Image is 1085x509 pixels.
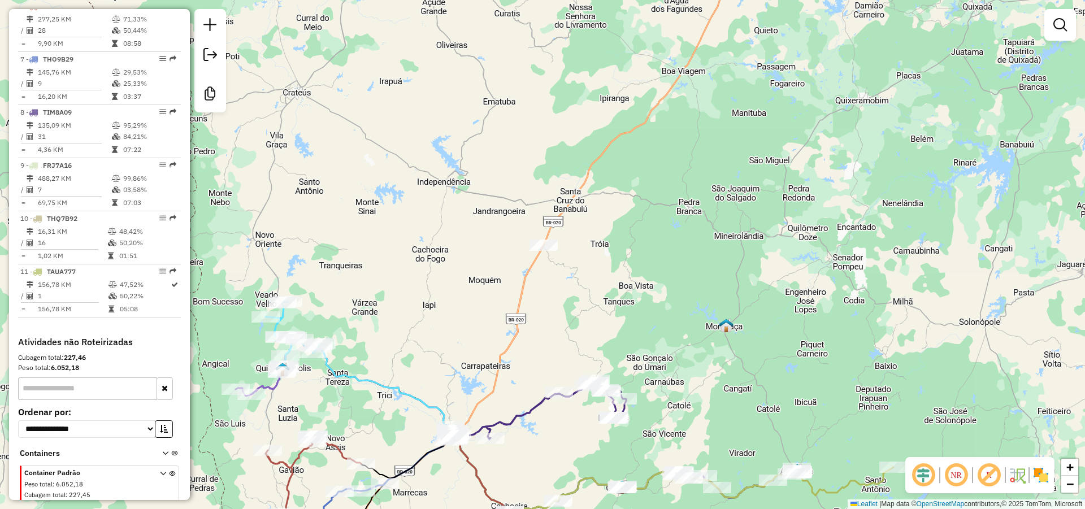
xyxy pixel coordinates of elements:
i: Tempo total em rota [112,146,118,153]
span: TAUA777 [47,267,76,276]
td: = [20,38,26,49]
td: 156,78 KM [37,303,108,315]
td: 16,31 KM [37,226,107,237]
div: Atividade não roteirizada - RESTAURANTE MARIA BA [440,430,468,441]
span: Ocultar NR [943,462,970,489]
div: Map data © contributors,© 2025 TomTom, Microsoft [848,499,1085,509]
span: THQ7B92 [47,214,77,223]
button: Ordem crescente [155,420,173,438]
i: % de utilização da cubagem [112,133,120,140]
span: : [66,491,67,499]
i: % de utilização do peso [112,122,120,129]
strong: 6.052,18 [51,363,79,372]
td: / [20,25,26,36]
strong: 227,46 [64,353,86,362]
i: Total de Atividades [27,27,33,34]
span: − [1066,477,1074,491]
em: Rota exportada [170,108,176,115]
span: 9 - [20,161,72,169]
td: 7 [37,184,111,195]
a: Zoom in [1061,459,1078,476]
td: 50,20% [119,237,176,249]
i: Tempo total em rota [108,306,114,312]
em: Opções [159,108,166,115]
td: = [20,144,26,155]
td: / [20,131,26,142]
span: TIM8A09 [43,108,72,116]
i: % de utilização do peso [112,175,120,182]
div: Atividade não roteirizada - Supermercado Inhamun [437,427,466,438]
i: % de utilização do peso [112,16,120,23]
i: Total de Atividades [27,80,33,87]
td: = [20,250,26,262]
td: 16,20 KM [37,91,111,102]
em: Opções [159,162,166,168]
td: 135,09 KM [37,120,111,131]
td: 71,33% [123,14,176,25]
label: Ordenar por: [18,405,181,419]
td: / [20,78,26,89]
td: 47,52% [119,279,170,290]
td: 145,76 KM [37,67,111,78]
em: Rota exportada [170,215,176,221]
span: Cubagem total [24,491,66,499]
div: Atividade não roteirizada - SANYVANIA ARAUJO PED [437,428,466,439]
span: 10 - [20,214,77,223]
i: Total de Atividades [27,133,33,140]
i: Distância Total [27,228,33,235]
td: / [20,237,26,249]
i: % de utilização da cubagem [108,293,117,299]
td: = [20,91,26,102]
td: 69,75 KM [37,197,111,208]
div: Atividade não roteirizada - CICERO VIEIRA RICHA [438,429,466,440]
td: 07:22 [123,144,176,155]
td: 99,86% [123,173,176,184]
span: 7 - [20,55,73,63]
a: Zoom out [1061,476,1078,493]
td: 16 [37,237,107,249]
td: 05:08 [119,303,170,315]
td: 9,90 KM [37,38,111,49]
em: Rota exportada [170,55,176,62]
h4: Atividades não Roteirizadas [18,337,181,347]
td: 50,44% [123,25,176,36]
em: Rota exportada [170,268,176,275]
span: FRJ7A16 [43,161,72,169]
td: = [20,303,26,315]
td: 277,25 KM [37,14,111,25]
td: 50,22% [119,290,170,302]
i: Distância Total [27,69,33,76]
a: Nova sessão e pesquisa [199,14,222,39]
td: 1 [37,290,108,302]
span: Peso total [24,480,53,488]
div: Atividade não roteirizada - 28.760.449 DAIANNE A [440,428,468,439]
div: Atividade não roteirizada - MERC O PAULISTA [439,427,467,438]
i: Total de Atividades [27,240,33,246]
td: 48,42% [119,226,176,237]
a: Criar modelo [199,82,222,108]
div: Atividade não roteirizada - PEDRO SILVA BARROS [530,240,558,251]
td: 9 [37,78,111,89]
div: Atividade não roteirizada - ADEGA MOREIRA LTDA [441,430,469,441]
td: 03,58% [123,184,176,195]
em: Opções [159,215,166,221]
a: Leaflet [850,500,878,508]
td: 1,02 KM [37,250,107,262]
span: Containers [20,447,147,459]
span: Exibir rótulo [975,462,1002,489]
td: 156,78 KM [37,279,108,290]
span: 11 - [20,267,76,276]
td: 31 [37,131,111,142]
i: Distância Total [27,175,33,182]
i: Distância Total [27,16,33,23]
i: % de utilização da cubagem [112,186,120,193]
td: 95,29% [123,120,176,131]
td: 84,21% [123,131,176,142]
td: 25,33% [123,78,176,89]
td: = [20,197,26,208]
img: Quiterianopoles [275,362,290,377]
i: Total de Atividades [27,186,33,193]
i: Tempo total em rota [112,199,118,206]
td: / [20,184,26,195]
span: THO9B29 [43,55,73,63]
